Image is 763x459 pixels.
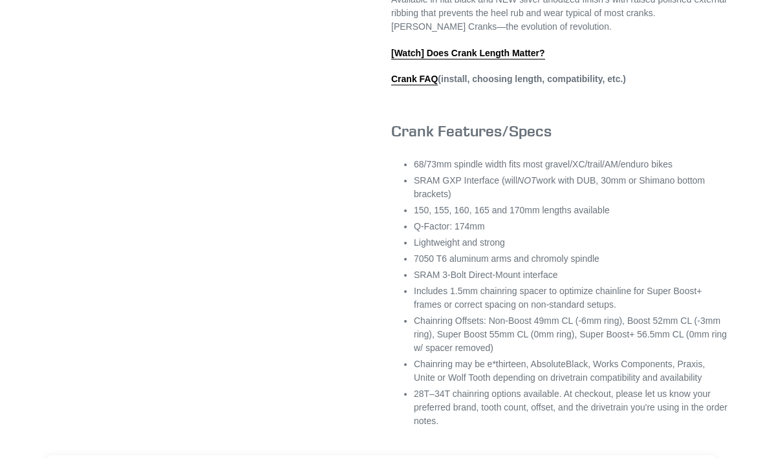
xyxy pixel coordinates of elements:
[414,387,727,428] li: 28T–34T chainring options available. At checkout, please let us know your preferred brand, tooth ...
[517,175,537,186] em: NOT
[414,236,727,250] li: Lightweight and strong
[391,74,626,85] strong: (install, choosing length, compatibility, etc.)
[391,74,438,85] a: Crank FAQ
[414,252,727,266] li: 7050 T6 aluminum arms and chromoly spindle
[414,268,727,282] li: SRAM 3-Bolt Direct-Mount interface
[414,284,727,312] li: Includes 1.5mm chainring spacer to optimize chainline for Super Boost+ frames or correct spacing ...
[414,158,727,171] li: 68/73mm spindle width fits most gravel/XC/trail/AM/enduro bikes
[391,48,545,59] a: [Watch] Does Crank Length Matter?
[414,358,727,385] li: Chainring may be e*thirteen, AbsoluteBlack, Works Components, Praxis, Unite or Wolf Tooth dependi...
[414,174,727,201] li: SRAM GXP Interface (will work with DUB, 30mm or Shimano bottom brackets)
[414,314,727,355] li: Chainring Offsets: Non-Boost 49mm CL (-6mm ring), Boost 52mm CL (-3mm ring), Super Boost 55mm CL ...
[414,204,727,217] li: 150, 155, 160, 165 and 170mm lengths available
[391,122,727,140] h3: Crank Features/Specs
[414,220,727,233] li: Q-Factor: 174mm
